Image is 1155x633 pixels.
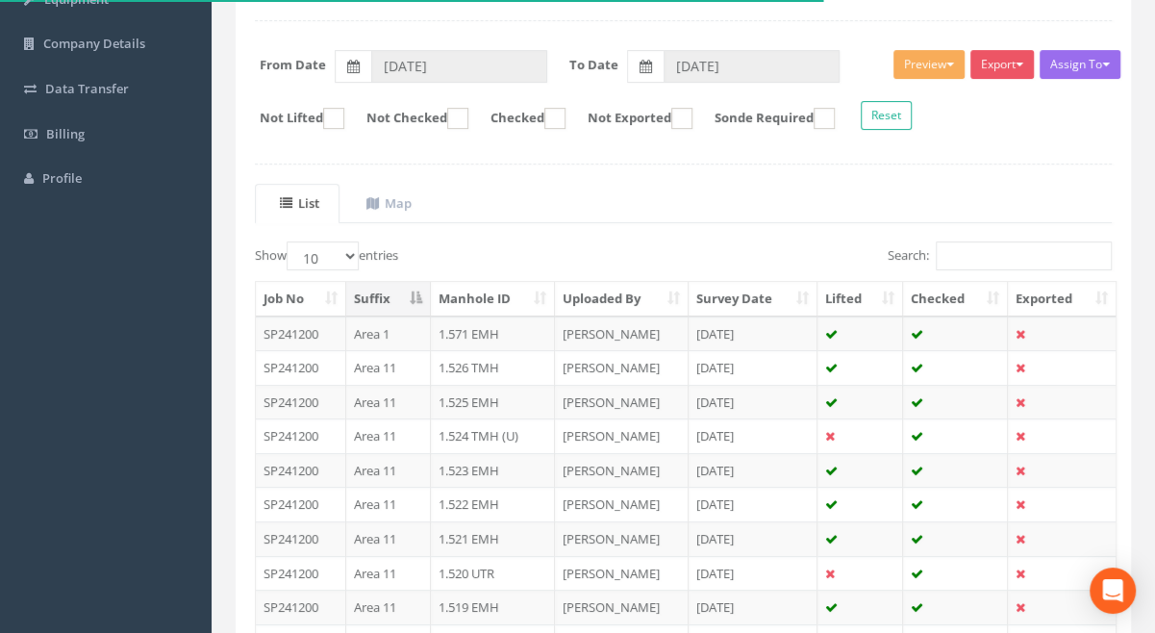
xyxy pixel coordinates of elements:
td: [PERSON_NAME] [555,487,689,521]
td: [PERSON_NAME] [555,590,689,624]
button: Export [970,50,1034,79]
td: Area 11 [346,385,431,419]
td: [PERSON_NAME] [555,556,689,591]
span: Data Transfer [45,80,129,97]
td: 1.519 EMH [431,590,556,624]
td: SP241200 [256,316,346,351]
td: 1.526 TMH [431,350,556,385]
td: [PERSON_NAME] [555,521,689,556]
td: [DATE] [689,521,817,556]
td: SP241200 [256,350,346,385]
label: Search: [888,241,1112,270]
label: Not Lifted [240,108,344,129]
td: [DATE] [689,590,817,624]
button: Preview [893,50,965,79]
th: Survey Date: activate to sort column ascending [689,282,817,316]
td: [DATE] [689,316,817,351]
th: Suffix: activate to sort column descending [346,282,431,316]
div: Open Intercom Messenger [1090,568,1136,614]
td: 1.520 UTR [431,556,556,591]
th: Uploaded By: activate to sort column ascending [555,282,689,316]
span: Billing [46,125,85,142]
label: Not Checked [347,108,468,129]
td: [PERSON_NAME] [555,350,689,385]
td: Area 11 [346,556,431,591]
td: Area 11 [346,590,431,624]
td: Area 11 [346,453,431,488]
td: SP241200 [256,590,346,624]
th: Manhole ID: activate to sort column ascending [431,282,556,316]
label: Show entries [255,241,398,270]
td: [PERSON_NAME] [555,453,689,488]
td: [DATE] [689,487,817,521]
td: Area 1 [346,316,431,351]
th: Checked: activate to sort column ascending [903,282,1008,316]
td: 1.521 EMH [431,521,556,556]
a: Map [341,184,432,223]
uib-tab-heading: Map [366,194,412,212]
input: Search: [936,241,1112,270]
td: Area 11 [346,521,431,556]
td: Area 11 [346,418,431,453]
td: 1.525 EMH [431,385,556,419]
td: [DATE] [689,350,817,385]
td: 1.524 TMH (U) [431,418,556,453]
input: From Date [371,50,547,83]
td: 1.571 EMH [431,316,556,351]
a: List [255,184,339,223]
td: SP241200 [256,556,346,591]
td: SP241200 [256,521,346,556]
td: 1.522 EMH [431,487,556,521]
label: From Date [260,56,326,74]
button: Assign To [1040,50,1120,79]
td: [DATE] [689,556,817,591]
input: To Date [664,50,840,83]
th: Exported: activate to sort column ascending [1008,282,1116,316]
button: Reset [861,101,912,130]
label: Not Exported [568,108,692,129]
td: SP241200 [256,418,346,453]
select: Showentries [287,241,359,270]
td: SP241200 [256,487,346,521]
span: Profile [42,169,82,187]
td: 1.523 EMH [431,453,556,488]
td: [DATE] [689,385,817,419]
label: Checked [471,108,565,129]
td: Area 11 [346,350,431,385]
span: Company Details [43,35,145,52]
th: Lifted: activate to sort column ascending [817,282,903,316]
td: [PERSON_NAME] [555,316,689,351]
label: Sonde Required [695,108,835,129]
td: Area 11 [346,487,431,521]
td: [PERSON_NAME] [555,418,689,453]
td: SP241200 [256,453,346,488]
td: [DATE] [689,453,817,488]
label: To Date [569,56,618,74]
td: [PERSON_NAME] [555,385,689,419]
uib-tab-heading: List [280,194,319,212]
td: SP241200 [256,385,346,419]
th: Job No: activate to sort column ascending [256,282,346,316]
td: [DATE] [689,418,817,453]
